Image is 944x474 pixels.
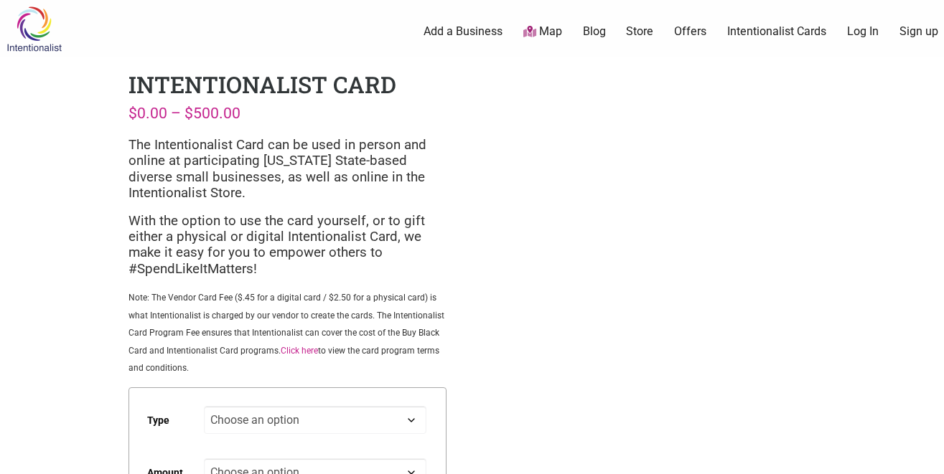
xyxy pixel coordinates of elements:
[424,24,503,39] a: Add a Business
[899,24,938,39] a: Sign up
[128,104,167,122] bdi: 0.00
[847,24,879,39] a: Log In
[281,346,318,356] a: Click here
[674,24,706,39] a: Offers
[128,69,396,100] h1: Intentionalist Card
[727,24,826,39] a: Intentionalist Cards
[128,137,447,202] p: The Intentionalist Card can be used in person and online at participating [US_STATE] State-based ...
[626,24,653,39] a: Store
[147,404,169,437] label: Type
[184,104,193,122] span: $
[128,293,444,373] span: Note: The Vendor Card Fee ($.45 for a digital card / $2.50 for a physical card) is what Intention...
[128,213,447,278] p: With the option to use the card yourself, or to gift either a physical or digital Intentionalist ...
[128,104,137,122] span: $
[583,24,606,39] a: Blog
[184,104,240,122] bdi: 500.00
[523,24,562,40] a: Map
[171,104,181,122] span: –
